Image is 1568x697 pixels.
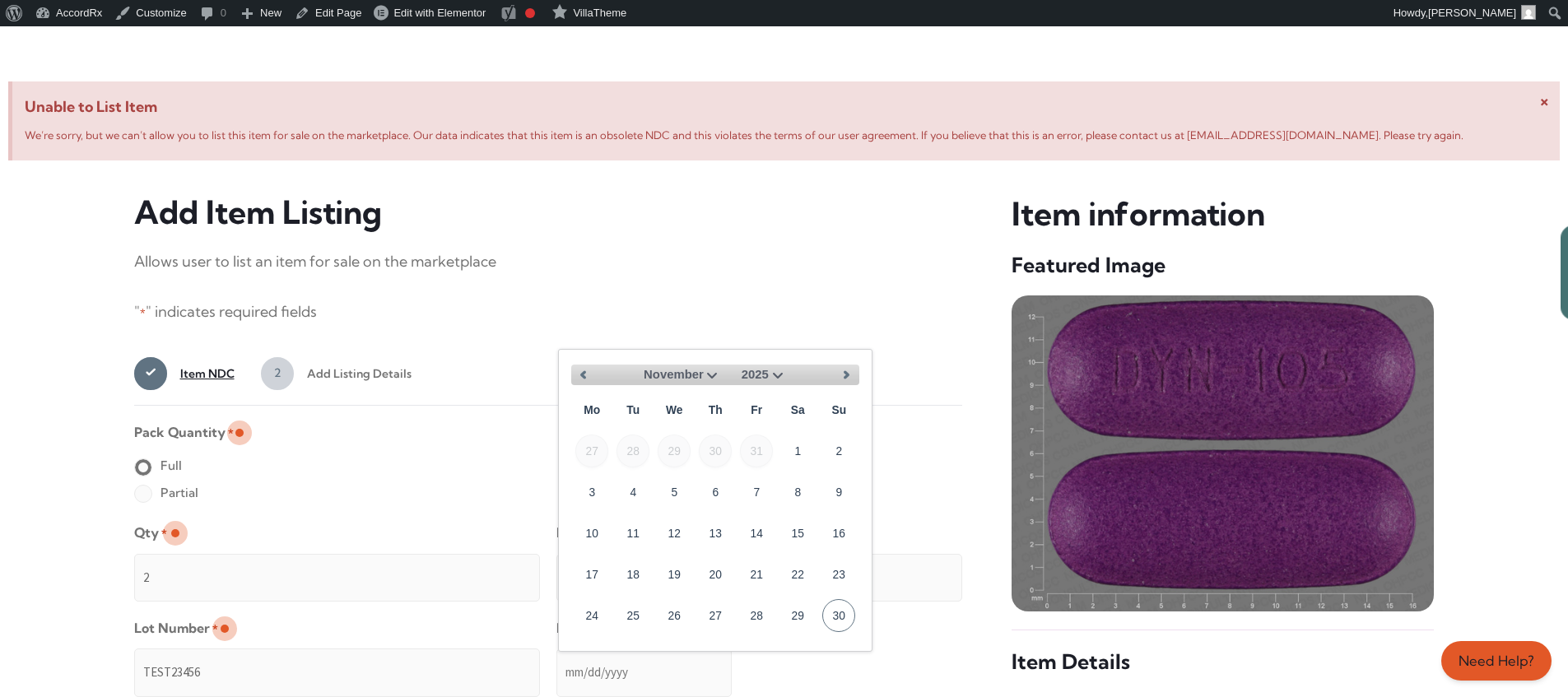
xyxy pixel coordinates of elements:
[556,519,641,546] label: Listing Price
[781,558,814,591] a: 22
[134,357,235,390] a: 1Item NDC
[1540,90,1549,110] span: ×
[525,8,535,18] div: Focus keyphrase not set
[1012,648,1434,676] h5: Item Details
[658,599,691,632] a: 26
[134,299,963,326] p: " " indicates required fields
[134,453,182,479] label: Full
[781,476,814,509] a: 8
[616,599,649,632] a: 25
[699,599,732,632] a: 27
[134,357,167,390] span: 1
[699,434,732,467] span: 30
[575,558,608,591] a: 17
[134,480,198,506] label: Partial
[1012,193,1434,235] h3: Item information
[167,357,235,390] span: Item NDC
[699,517,732,550] a: 13
[616,393,649,426] span: Tuesday
[781,517,814,550] a: 15
[740,558,773,591] a: 21
[616,476,649,509] a: 4
[393,7,486,19] span: Edit with Elementor
[699,558,732,591] a: 20
[616,517,649,550] a: 11
[658,517,691,550] a: 12
[644,365,722,385] select: Select month
[261,357,294,390] span: 2
[742,365,788,385] select: Select year
[294,357,412,390] span: Add Listing Details
[822,434,855,467] a: 2
[781,434,814,467] a: 1
[822,393,855,426] span: Sunday
[575,393,608,426] span: Monday
[740,434,773,467] span: 31
[25,128,1463,142] span: We’re sorry, but we can’t allow you to list this item for sale on the marketplace. Our data indic...
[134,615,218,642] label: Lot Number
[134,519,167,546] label: Qty
[134,249,963,275] p: Allows user to list an item for sale on the marketplace
[134,419,234,446] legend: Pack Quantity
[781,599,814,632] a: 29
[699,393,732,426] span: Thursday
[1428,7,1516,19] span: [PERSON_NAME]
[658,393,691,426] span: Wednesday
[616,434,649,467] span: 28
[781,393,814,426] span: Saturday
[658,558,691,591] a: 19
[575,517,608,550] a: 10
[699,476,732,509] a: 6
[822,476,855,509] a: 9
[822,558,855,591] a: 23
[822,599,855,632] a: 30
[556,648,732,696] input: mm/dd/yyyy
[1012,252,1434,279] h5: Featured Image
[658,476,691,509] a: 5
[616,558,649,591] a: 18
[740,476,773,509] a: 7
[740,517,773,550] a: 14
[25,94,1547,120] span: Unable to List Item
[571,363,596,388] a: Previous
[556,615,663,642] label: Expiration Date
[658,434,691,467] span: 29
[575,476,608,509] a: 3
[835,363,859,388] a: Next
[740,393,773,426] span: Friday
[575,599,608,632] a: 24
[134,193,963,232] h3: Add Item Listing
[822,517,855,550] a: 16
[1441,641,1552,681] a: Need Help?
[740,599,773,632] a: 28
[575,434,608,467] span: 27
